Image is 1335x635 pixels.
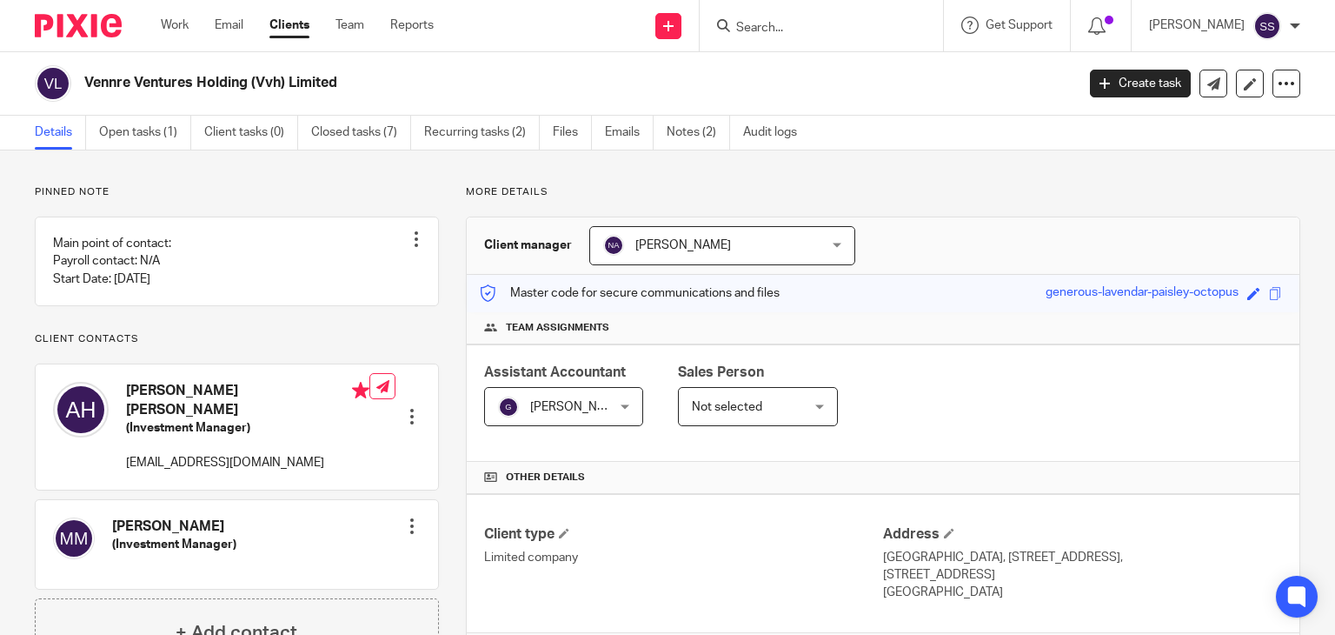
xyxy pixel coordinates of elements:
span: Sales Person [678,365,764,379]
h5: (Investment Manager) [112,536,236,553]
div: generous-lavendar-paisley-octopus [1046,284,1239,304]
a: Client tasks (0) [204,116,298,150]
h3: Client manager [484,237,572,254]
i: Primary [352,382,369,399]
img: svg%3E [53,382,109,438]
a: Create task [1090,70,1191,97]
a: Closed tasks (7) [311,116,411,150]
p: [GEOGRAPHIC_DATA] [883,584,1282,601]
img: svg%3E [53,518,95,559]
p: Client contacts [35,332,439,346]
p: More details [466,185,1300,199]
p: [PERSON_NAME] [1149,17,1245,34]
a: Details [35,116,86,150]
a: Work [161,17,189,34]
p: [GEOGRAPHIC_DATA], [STREET_ADDRESS], [883,549,1282,566]
p: [EMAIL_ADDRESS][DOMAIN_NAME] [126,454,369,471]
h5: (Investment Manager) [126,419,369,437]
img: svg%3E [35,65,71,102]
h2: Vennre Ventures Holding (Vvh) Limited [84,74,868,92]
a: Notes (2) [667,116,730,150]
img: svg%3E [498,397,519,418]
a: Reports [390,17,434,34]
p: Master code for secure communications and files [480,284,780,302]
a: Email [215,17,243,34]
img: Pixie [35,14,122,37]
a: Open tasks (1) [99,116,191,150]
h4: [PERSON_NAME] [PERSON_NAME] [126,382,369,419]
a: Team [335,17,364,34]
p: Pinned note [35,185,439,199]
img: svg%3E [1253,12,1281,40]
span: [PERSON_NAME] [635,239,731,251]
h4: Client type [484,525,883,544]
h4: [PERSON_NAME] [112,518,236,536]
span: Get Support [986,19,1053,31]
a: Recurring tasks (2) [424,116,540,150]
span: Other details [506,471,585,485]
p: [STREET_ADDRESS] [883,566,1282,584]
span: Team assignments [506,321,609,335]
a: Files [553,116,592,150]
img: svg%3E [603,235,624,256]
h4: Address [883,525,1282,544]
p: Limited company [484,549,883,566]
span: Assistant Accountant [484,365,626,379]
span: [PERSON_NAME] [530,401,626,413]
span: Not selected [692,401,762,413]
a: Audit logs [743,116,810,150]
a: Emails [605,116,654,150]
a: Clients [269,17,309,34]
input: Search [734,21,891,37]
